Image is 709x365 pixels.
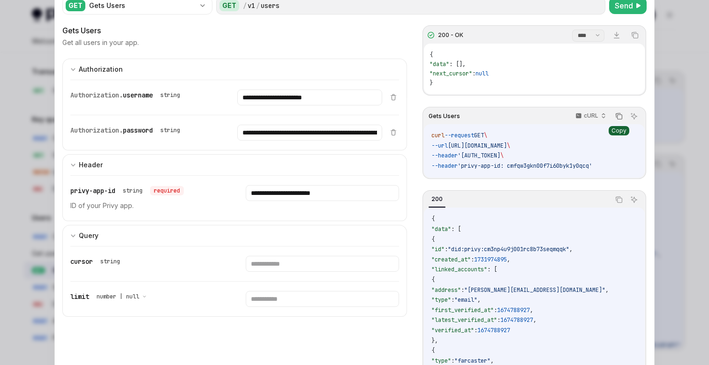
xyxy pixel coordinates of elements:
[431,142,448,149] span: --url
[248,1,255,10] div: v1
[62,154,407,175] button: expand input section
[477,327,510,334] span: 1674788927
[261,1,279,10] div: users
[431,296,451,304] span: "type"
[584,112,598,119] p: cURL
[431,337,438,344] span: },
[70,89,184,101] div: Authorization.username
[461,286,464,294] span: :
[474,327,477,334] span: :
[484,132,487,139] span: \
[431,236,435,243] span: {
[605,286,609,294] span: ,
[431,347,435,354] span: {
[570,108,610,124] button: cURL
[500,152,504,159] span: \
[613,110,625,122] button: Copy the contents from the code block
[70,125,184,136] div: Authorization.password
[70,126,123,134] span: Authorization.
[438,31,463,39] div: 200 - OK
[97,293,139,300] span: number | null
[62,59,407,80] button: expand input section
[487,266,497,273] span: : [
[62,225,407,246] button: expand input section
[472,70,475,77] span: :
[431,225,451,233] span: "data"
[613,194,625,206] button: Copy the contents from the code block
[70,186,115,195] span: privy-app-id
[448,142,507,149] span: [URL][DOMAIN_NAME]
[97,292,147,301] button: number | null
[89,1,195,10] div: Gets Users
[569,246,573,253] span: ,
[431,162,458,170] span: --header
[530,306,533,314] span: ,
[431,286,461,294] span: "address"
[464,286,605,294] span: "[PERSON_NAME][EMAIL_ADDRESS][DOMAIN_NAME]"
[448,246,569,253] span: "did:privy:cm3np4u9j001rc8b73seqmqqk"
[429,194,445,205] div: 200
[477,296,481,304] span: ,
[431,266,487,273] span: "linked_accounts"
[475,70,489,77] span: null
[454,357,490,365] span: "farcaster"
[431,357,451,365] span: "type"
[454,296,477,304] span: "email"
[123,91,153,99] span: username
[62,38,139,47] p: Get all users in your app.
[609,126,629,135] div: Copy
[70,91,123,99] span: Authorization.
[500,316,533,324] span: 1674788927
[490,357,494,365] span: ,
[451,296,454,304] span: :
[474,132,484,139] span: GET
[70,256,124,267] div: cursor
[431,316,497,324] span: "latest_verified_at"
[497,316,500,324] span: :
[445,246,448,253] span: :
[431,246,445,253] span: "id"
[431,276,435,283] span: {
[474,256,507,263] span: 1731974895
[628,194,640,206] button: Ask AI
[471,256,474,263] span: :
[533,316,536,324] span: ,
[449,60,466,68] span: : [],
[70,291,151,302] div: limit
[451,357,454,365] span: :
[494,306,497,314] span: :
[430,70,472,77] span: "next_cursor"
[628,110,640,122] button: Ask AI
[629,29,641,41] button: Copy the contents from the code block
[431,306,494,314] span: "first_verified_at"
[431,327,474,334] span: "verified_at"
[431,256,471,263] span: "created_at"
[243,1,247,10] div: /
[458,162,592,170] span: 'privy-app-id: cmfqw3gkn00f7i60byk1y0qcq'
[79,64,123,75] div: Authorization
[431,152,458,159] span: --header
[430,60,449,68] span: "data"
[451,225,461,233] span: : [
[430,79,433,87] span: }
[429,112,460,120] span: Gets Users
[79,230,98,241] div: Query
[507,256,510,263] span: ,
[431,215,435,223] span: {
[445,132,474,139] span: --request
[431,132,445,139] span: curl
[458,152,500,159] span: '[AUTH_TOKEN]
[70,257,93,266] span: cursor
[70,292,89,301] span: limit
[497,306,530,314] span: 1674788927
[79,159,103,171] div: Header
[507,142,510,149] span: \
[70,185,184,196] div: privy-app-id
[430,51,433,59] span: {
[150,186,184,195] div: required
[123,126,153,134] span: password
[70,200,223,211] p: ID of your Privy app.
[62,25,407,36] div: Gets Users
[256,1,260,10] div: /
